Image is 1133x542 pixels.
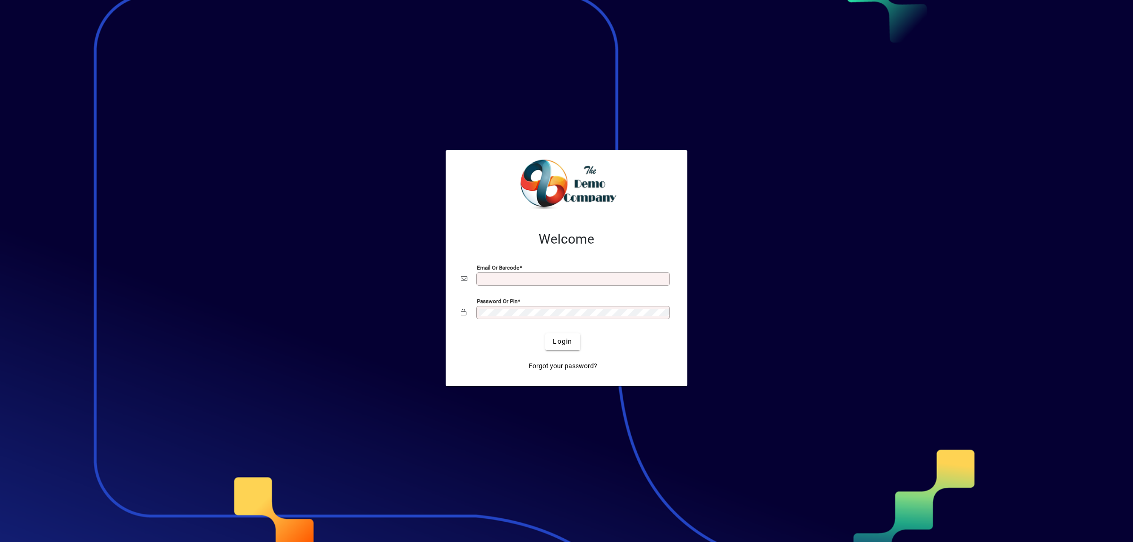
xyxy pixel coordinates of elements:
[477,264,519,271] mat-label: Email or Barcode
[545,333,580,350] button: Login
[529,361,597,371] span: Forgot your password?
[461,231,672,247] h2: Welcome
[553,337,572,347] span: Login
[525,358,601,375] a: Forgot your password?
[477,297,517,304] mat-label: Password or Pin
